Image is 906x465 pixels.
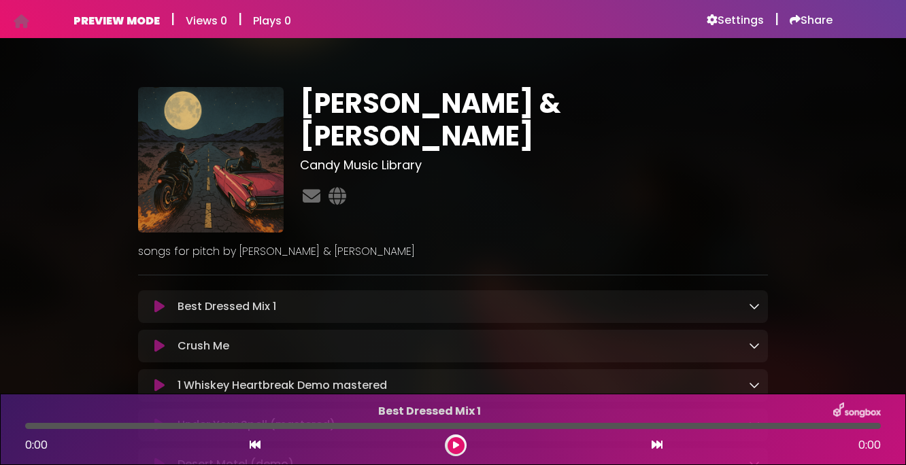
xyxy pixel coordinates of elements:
h3: Candy Music Library [300,158,769,173]
h6: Plays 0 [253,14,291,27]
h5: | [238,11,242,27]
a: Share [790,14,833,27]
p: Best Dressed Mix 1 [178,298,749,315]
p: Crush Me [178,338,749,354]
p: Best Dressed Mix 1 [25,403,833,419]
h6: PREVIEW MODE [73,14,160,27]
p: songs for pitch by [PERSON_NAME] & [PERSON_NAME] [138,243,768,260]
span: 0:00 [858,437,881,453]
h6: Views 0 [186,14,227,27]
a: Settings [707,14,764,27]
h1: [PERSON_NAME] & [PERSON_NAME] [300,87,769,152]
h5: | [171,11,175,27]
h5: | [775,11,779,27]
img: songbox-logo-white.png [833,402,881,420]
span: 0:00 [25,437,48,453]
img: TpSLrdbSTZqDnr8LyAyS [138,87,284,232]
p: 1 Whiskey Heartbreak Demo mastered [178,377,749,394]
